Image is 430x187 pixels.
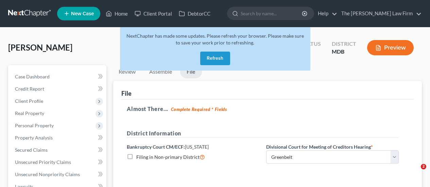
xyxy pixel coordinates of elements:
[266,143,373,150] label: Divisional Court for Meeting of Creditors Hearing
[15,135,53,141] span: Property Analysis
[367,40,414,55] button: Preview
[8,42,72,52] span: [PERSON_NAME]
[126,33,304,45] span: NextChapter has made some updates. Please refresh your browser. Please make sure to save your wor...
[407,164,423,180] iframe: Intercom live chat
[10,144,106,156] a: Secured Claims
[71,11,94,16] span: New Case
[10,156,106,168] a: Unsecured Priority Claims
[10,168,106,181] a: Unsecured Nonpriority Claims
[15,98,43,104] span: Client Profile
[127,129,399,138] h5: District Information
[10,83,106,95] a: Credit Report
[338,7,422,20] a: The [PERSON_NAME] Law Firm
[15,86,44,92] span: Credit Report
[421,164,426,169] span: 2
[301,40,321,48] div: Status
[15,74,50,79] span: Case Dashboard
[102,7,131,20] a: Home
[171,107,227,112] strong: Complete Required * Fields
[15,110,44,116] span: Real Property
[127,143,209,150] label: Bankruptcy Court CM/ECF:
[127,105,408,113] h5: Almost There...
[185,144,209,150] span: [US_STATE]
[136,154,200,160] span: Filing in Non-primary District
[332,48,356,56] div: MDB
[15,171,80,177] span: Unsecured Nonpriority Claims
[113,65,141,78] a: Review
[200,52,230,65] button: Refresh
[314,7,337,20] a: Help
[15,147,48,153] span: Secured Claims
[332,40,356,48] div: District
[15,123,54,128] span: Personal Property
[10,132,106,144] a: Property Analysis
[10,71,106,83] a: Case Dashboard
[175,7,214,20] a: DebtorCC
[121,89,132,97] div: File
[241,7,303,20] input: Search by name...
[15,159,71,165] span: Unsecured Priority Claims
[131,7,175,20] a: Client Portal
